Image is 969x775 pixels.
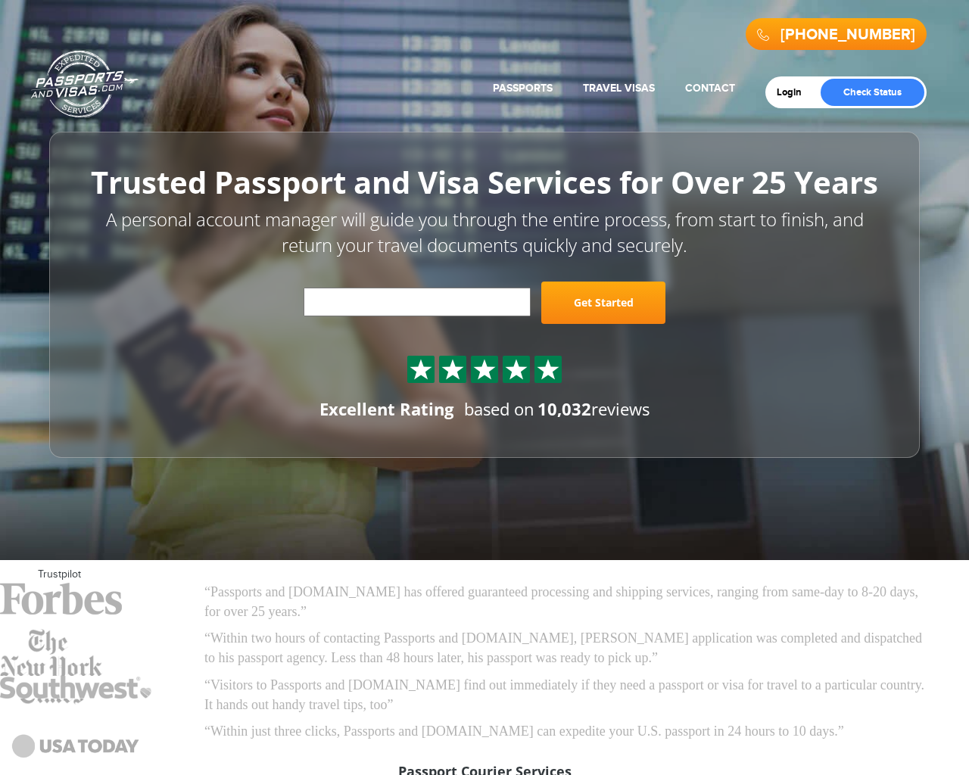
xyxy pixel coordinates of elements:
img: Sprite St [410,358,432,381]
p: “Within just three clicks, Passports and [DOMAIN_NAME] can expedite your U.S. passport in 24 hour... [204,722,931,742]
a: Contact [685,82,735,95]
span: reviews [537,397,650,420]
img: Sprite St [441,358,464,381]
img: Sprite St [505,358,528,381]
p: A personal account manager will guide you through the entire process, from start to finish, and r... [83,207,886,259]
p: “Within two hours of contacting Passports and [DOMAIN_NAME], [PERSON_NAME] application was comple... [204,629,931,668]
a: Passports & [DOMAIN_NAME] [31,50,139,118]
a: Check Status [821,79,924,106]
a: Get Started [541,282,665,324]
a: Login [777,86,812,98]
img: Sprite St [473,358,496,381]
p: “Passports and [DOMAIN_NAME] has offered guaranteed processing and shipping services, ranging fro... [204,583,931,621]
img: Sprite St [537,358,559,381]
h1: Trusted Passport and Visa Services for Over 25 Years [83,166,886,199]
a: Passports [493,82,553,95]
div: Excellent Rating [319,397,453,421]
a: Trustpilot [38,568,81,580]
p: “Visitors to Passports and [DOMAIN_NAME] find out immediately if they need a passport or visa for... [204,676,931,714]
span: based on [464,397,534,420]
a: [PHONE_NUMBER] [780,26,915,44]
strong: 10,032 [537,397,591,420]
a: Travel Visas [583,82,655,95]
